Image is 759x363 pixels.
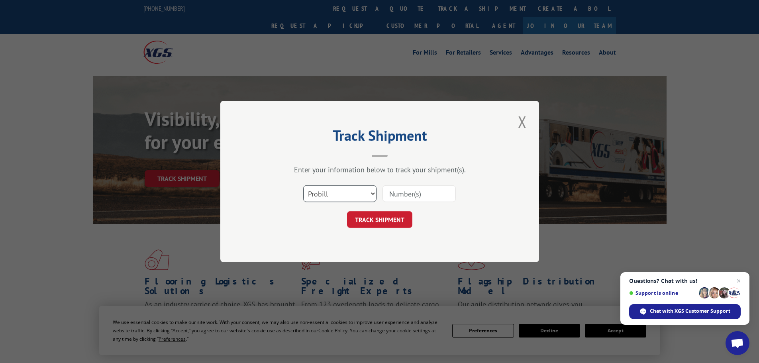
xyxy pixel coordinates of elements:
[260,130,499,145] h2: Track Shipment
[629,278,741,284] span: Questions? Chat with us!
[726,331,749,355] a: Open chat
[516,111,529,133] button: Close modal
[650,308,730,315] span: Chat with XGS Customer Support
[347,211,412,228] button: TRACK SHIPMENT
[629,304,741,319] span: Chat with XGS Customer Support
[260,165,499,174] div: Enter your information below to track your shipment(s).
[382,185,456,202] input: Number(s)
[629,290,696,296] span: Support is online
